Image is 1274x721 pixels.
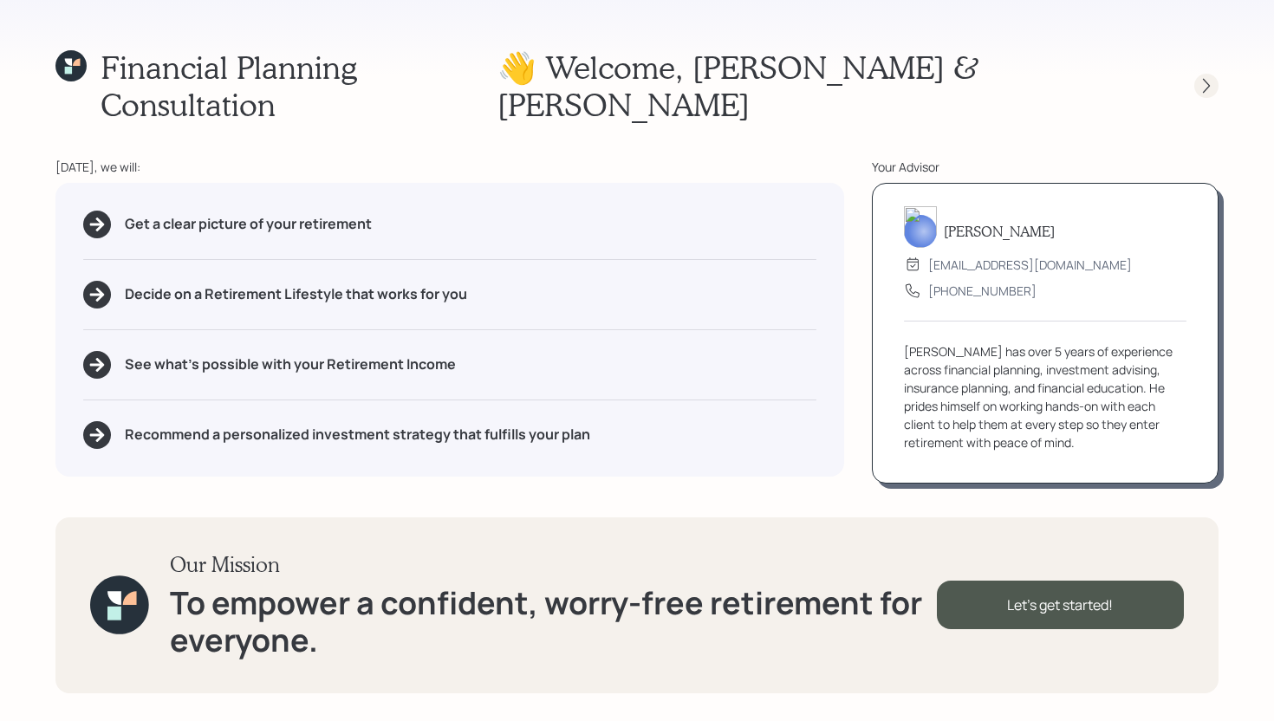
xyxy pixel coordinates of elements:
[872,158,1219,176] div: Your Advisor
[497,49,1163,123] h1: 👋 Welcome , [PERSON_NAME] & [PERSON_NAME]
[170,584,937,659] h1: To empower a confident, worry-free retirement for everyone.
[170,552,937,577] h3: Our Mission
[125,356,456,373] h5: See what's possible with your Retirement Income
[928,282,1037,300] div: [PHONE_NUMBER]
[904,206,937,248] img: michael-russo-headshot.png
[928,256,1132,274] div: [EMAIL_ADDRESS][DOMAIN_NAME]
[904,342,1186,451] div: [PERSON_NAME] has over 5 years of experience across financial planning, investment advising, insu...
[944,223,1055,239] h5: [PERSON_NAME]
[125,286,467,302] h5: Decide on a Retirement Lifestyle that works for you
[55,158,844,176] div: [DATE], we will:
[101,49,497,123] h1: Financial Planning Consultation
[937,581,1184,629] div: Let's get started!
[125,426,590,443] h5: Recommend a personalized investment strategy that fulfills your plan
[125,216,372,232] h5: Get a clear picture of your retirement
